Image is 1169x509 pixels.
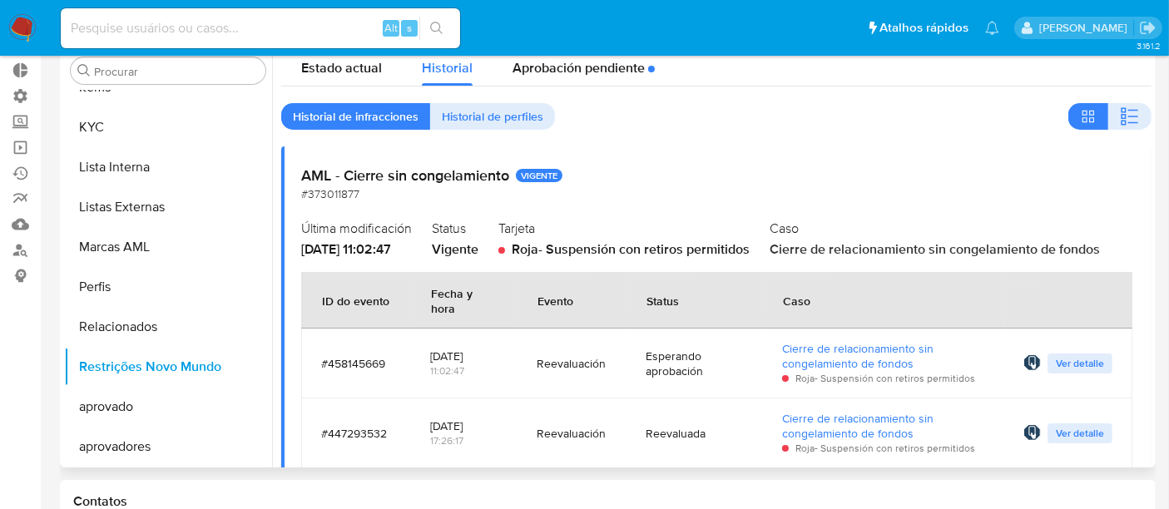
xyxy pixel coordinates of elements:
span: Atalhos rápidos [879,19,968,37]
button: Restrições Novo Mundo [64,347,272,387]
button: Listas Externas [64,187,272,227]
button: aprovado [64,387,272,427]
span: s [407,20,412,36]
input: Procurar [94,64,259,79]
p: alexandra.macedo@mercadolivre.com [1039,20,1133,36]
span: 3.161.2 [1137,39,1161,52]
button: Marcas AML [64,227,272,267]
button: Perfis [64,267,272,307]
button: Lista Interna [64,147,272,187]
button: KYC [64,107,272,147]
input: Pesquise usuários ou casos... [61,17,460,39]
button: Procurar [77,64,91,77]
a: Sair [1139,19,1157,37]
span: Alt [384,20,398,36]
button: Relacionados [64,307,272,347]
button: aprovadores [64,427,272,467]
a: Notificações [985,21,999,35]
button: search-icon [419,17,453,40]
